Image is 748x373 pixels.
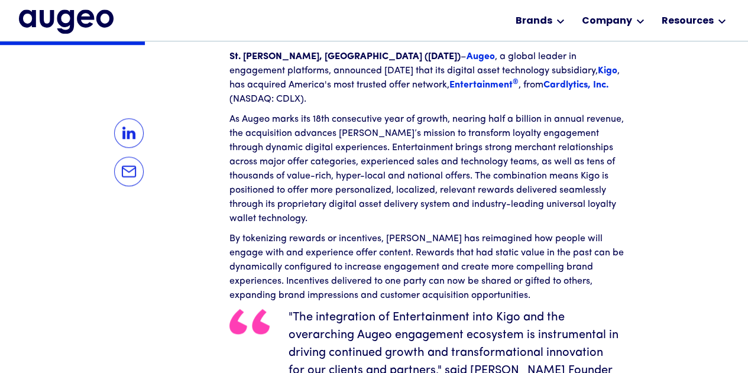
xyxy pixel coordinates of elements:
[229,52,461,61] strong: St. [PERSON_NAME], [GEOGRAPHIC_DATA] ([DATE])
[513,79,519,86] sup: ®
[449,80,519,90] strong: Entertainment
[449,80,519,90] a: Entertainment®
[467,52,495,61] a: Augeo
[598,66,617,76] a: Kigo
[229,112,632,226] p: As Augeo marks its 18th consecutive year of growth, nearing half a billion in annual revenue, the...
[19,9,114,33] a: home
[229,232,632,303] p: By tokenizing rewards or incentives, [PERSON_NAME] has reimagined how people will engage with and...
[515,14,552,28] div: Brands
[661,14,713,28] div: Resources
[19,9,114,33] img: Augeo's full logo in midnight blue.
[229,50,632,106] p: – , a global leader in engagement platforms, announced [DATE] that its digital asset technology s...
[543,80,608,90] a: Cardlytics, Inc.
[581,14,632,28] div: Company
